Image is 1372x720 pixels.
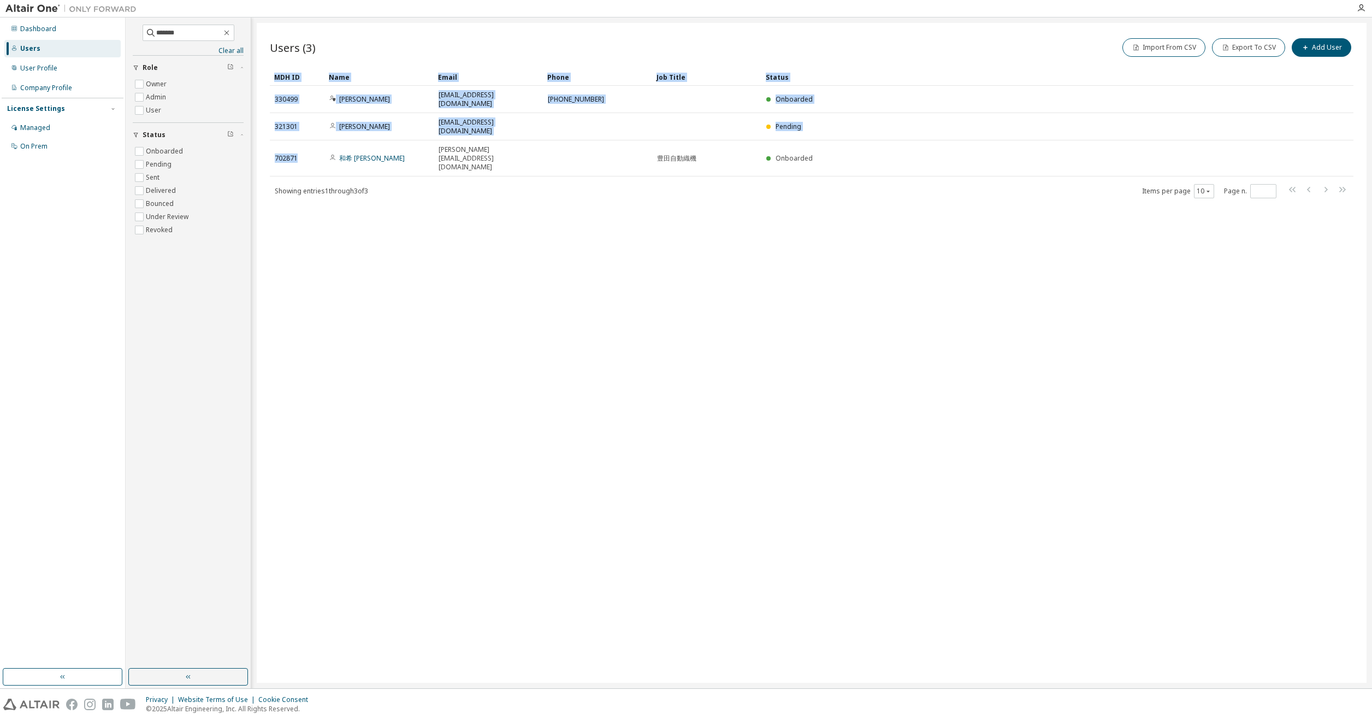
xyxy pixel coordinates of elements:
label: Sent [146,171,162,184]
label: Bounced [146,197,176,210]
img: instagram.svg [84,699,96,710]
div: Privacy [146,695,178,704]
div: User Profile [20,64,57,73]
a: [PERSON_NAME] [339,95,390,104]
div: Cookie Consent [258,695,315,704]
a: 和希 [PERSON_NAME] [339,154,405,163]
label: User [146,104,163,117]
span: [EMAIL_ADDRESS][DOMAIN_NAME] [439,118,538,135]
button: 10 [1197,187,1211,196]
label: Onboarded [146,145,185,158]
span: Onboarded [776,95,813,104]
div: Dashboard [20,25,56,33]
label: Under Review [146,210,191,223]
span: Onboarded [776,154,813,163]
div: Email [438,68,539,86]
a: Clear all [133,46,244,55]
img: altair_logo.svg [3,699,60,710]
label: Pending [146,158,174,171]
button: Status [133,123,244,147]
span: Pending [776,122,801,131]
span: 豊田自動織機 [657,154,696,163]
span: [PHONE_NUMBER] [548,95,604,104]
button: Role [133,56,244,80]
div: MDH ID [274,68,320,86]
span: [PERSON_NAME][EMAIL_ADDRESS][DOMAIN_NAME] [439,145,538,172]
div: Company Profile [20,84,72,92]
div: Status [766,68,1297,86]
p: © 2025 Altair Engineering, Inc. All Rights Reserved. [146,704,315,713]
button: Import From CSV [1122,38,1205,57]
div: Name [329,68,429,86]
span: Users (3) [270,40,316,55]
span: Clear filter [227,63,234,72]
div: Phone [547,68,648,86]
img: youtube.svg [120,699,136,710]
span: Role [143,63,158,72]
img: Altair One [5,3,142,14]
a: [PERSON_NAME] [339,122,390,131]
div: Users [20,44,40,53]
div: License Settings [7,104,65,113]
span: Status [143,131,165,139]
span: 702871 [275,154,298,163]
span: Page n. [1224,184,1276,198]
span: Clear filter [227,131,234,139]
label: Delivered [146,184,178,197]
img: linkedin.svg [102,699,114,710]
span: [EMAIL_ADDRESS][DOMAIN_NAME] [439,91,538,108]
label: Owner [146,78,169,91]
button: Add User [1292,38,1351,57]
label: Admin [146,91,168,104]
div: Job Title [657,68,757,86]
button: Export To CSV [1212,38,1285,57]
div: Website Terms of Use [178,695,258,704]
img: facebook.svg [66,699,78,710]
span: Showing entries 1 through 3 of 3 [275,186,368,196]
span: 330499 [275,95,298,104]
span: 321301 [275,122,298,131]
div: Managed [20,123,50,132]
label: Revoked [146,223,175,237]
span: Items per page [1142,184,1214,198]
div: On Prem [20,142,48,151]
